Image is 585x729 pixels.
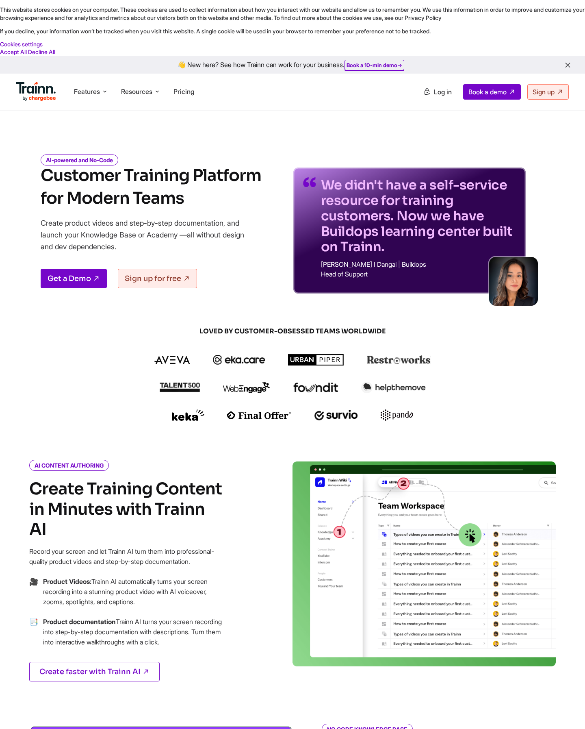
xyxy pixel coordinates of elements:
span: Sign up [533,88,555,96]
p: Trainn AI automatically turns your screen recording into a stunning product video with AI voiceov... [43,577,224,607]
img: restroworks logo [367,355,431,364]
a: Create faster with Trainn AI [29,662,160,681]
div: 👋 New here? See how Trainn can work for your business. [5,61,580,69]
img: Trainn Logo [16,82,56,101]
span: Features [74,87,100,96]
span: Book a demo [468,88,507,96]
img: keka logo [172,409,204,421]
span: → [29,577,38,617]
img: urbanpiper logo [288,354,344,366]
p: We didn't have a self-service resource for training customers. Now we have Buildops learning cent... [321,177,516,255]
img: talent500 logo [159,382,200,392]
img: foundit logo [293,383,338,392]
a: Get a Demo [41,269,107,288]
a: Decline All [28,48,55,55]
img: aveva logo [154,356,190,364]
span: Log in [434,88,452,96]
p: [PERSON_NAME] I Dangal | Buildops [321,261,516,268]
span: Resources [121,87,152,96]
img: pando logo [381,409,413,421]
span: LOVED BY CUSTOMER-OBSESSED TEAMS WORLDWIDE [97,327,487,336]
b: Product Videos: [43,577,91,585]
a: Log in [418,85,457,99]
span: → [29,617,38,657]
img: ekacare logo [213,355,266,365]
img: video creation | saas learning management system [292,461,556,666]
a: Book a demo [463,84,521,100]
i: AI-powered and No-Code [41,155,118,165]
p: Head of Support [321,271,516,277]
p: Trainn AI turns your screen recording into step-by-step documentation with descriptions. Turn the... [43,617,224,647]
img: quotes-purple.41a7099.svg [303,177,316,187]
p: Record your screen and let Trainn AI turn them into professional-quality product videos and step-... [29,546,224,567]
a: Pricing [173,87,194,96]
h4: Create Training Content in Minutes with Trainn AI [29,479,224,540]
img: finaloffer logo [227,411,292,419]
img: webengage logo [223,382,270,393]
p: Create product videos and step-by-step documentation, and launch your Knowledge Base or Academy —... [41,217,256,252]
b: Book a 10-min demo [347,62,397,68]
i: AI CONTENT AUTHORING [29,460,109,471]
a: Sign up [527,84,569,100]
b: Product documentation [43,618,116,626]
a: Sign up for free [118,269,197,288]
a: Book a 10-min demo→ [347,62,402,68]
img: survio logo [314,410,358,420]
h1: Customer Training Platform for Modern Teams [41,164,261,210]
img: sabina-buildops.d2e8138.png [489,257,538,306]
img: helpthemove logo [361,382,426,393]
